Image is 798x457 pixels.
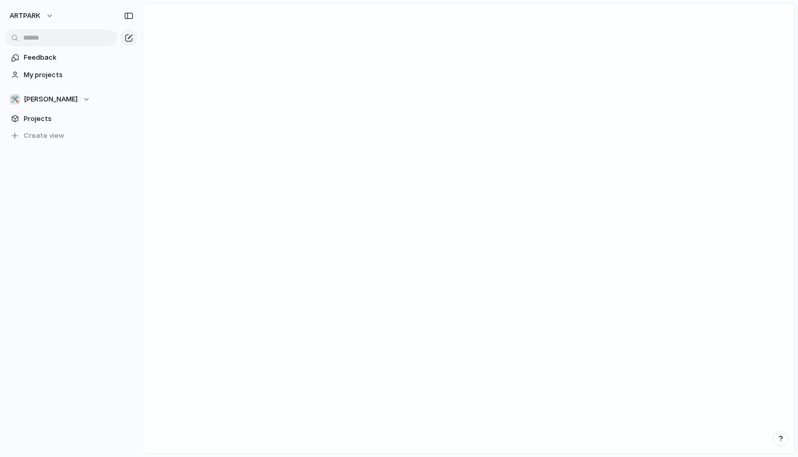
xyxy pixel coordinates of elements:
span: [PERSON_NAME] [24,94,78,105]
button: ARTPARK [5,7,59,24]
span: ARTPARK [9,11,41,21]
a: Projects [5,111,137,127]
span: Create view [24,130,64,141]
div: 🛠️ [9,94,20,105]
a: My projects [5,67,137,83]
span: Projects [24,114,134,124]
button: Create view [5,128,137,144]
a: Feedback [5,50,137,66]
button: 🛠️[PERSON_NAME] [5,91,137,107]
span: My projects [24,70,134,80]
span: Feedback [24,52,134,63]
